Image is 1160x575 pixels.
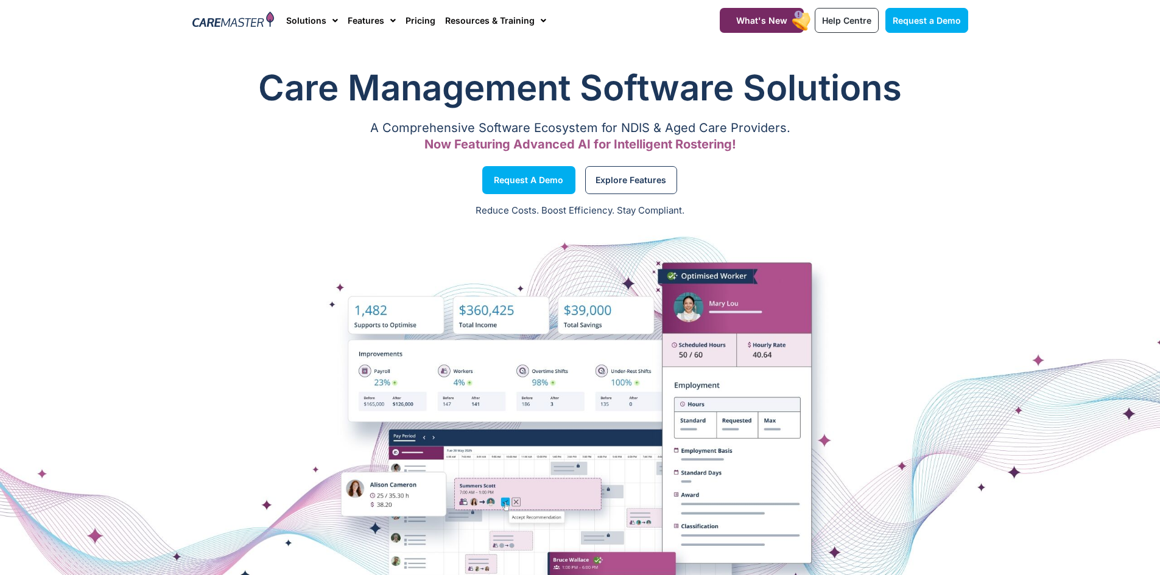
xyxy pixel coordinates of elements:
p: Reduce Costs. Boost Efficiency. Stay Compliant. [7,204,1153,218]
a: Request a Demo [885,8,968,33]
img: CareMaster Logo [192,12,275,30]
span: Now Featuring Advanced AI for Intelligent Rostering! [424,137,736,152]
a: Help Centre [815,8,879,33]
span: Help Centre [822,15,871,26]
span: Request a Demo [893,15,961,26]
span: What's New [736,15,787,26]
a: What's New [720,8,804,33]
h1: Care Management Software Solutions [192,63,968,112]
a: Explore Features [585,166,677,194]
p: A Comprehensive Software Ecosystem for NDIS & Aged Care Providers. [192,124,968,132]
span: Request a Demo [494,177,563,183]
a: Request a Demo [482,166,575,194]
span: Explore Features [596,177,666,183]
